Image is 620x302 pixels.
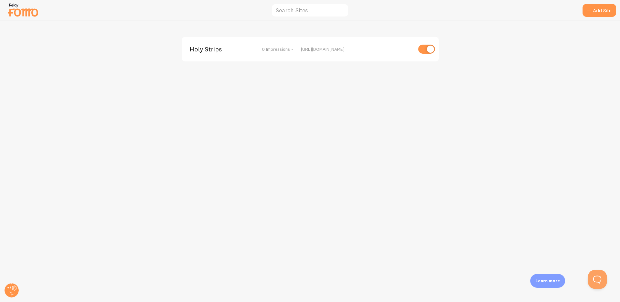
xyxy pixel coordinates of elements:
div: [URL][DOMAIN_NAME] [301,46,412,52]
p: Learn more [535,278,560,284]
iframe: Help Scout Beacon - Open [588,270,607,289]
span: Holy Strips [190,46,242,52]
div: Learn more [530,274,565,288]
span: 0 Impressions - [262,46,293,52]
img: fomo-relay-logo-orange.svg [7,2,39,18]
